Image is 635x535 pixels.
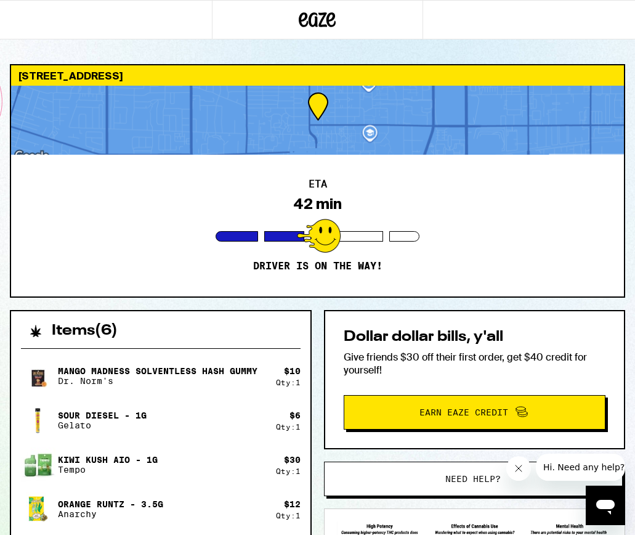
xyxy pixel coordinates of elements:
div: $ 10 [284,366,301,376]
img: Orange Runtz - 3.5g [21,492,55,526]
div: Qty: 1 [276,378,301,386]
p: Mango Madness Solventless Hash Gummy [58,366,257,376]
img: Sour Diesel - 1g [21,403,55,438]
div: $ 12 [284,499,301,509]
iframe: Close message [506,456,531,481]
h2: Dollar dollar bills, y'all [344,330,606,345]
div: $ 6 [289,410,301,420]
div: Qty: 1 [276,512,301,520]
img: Kiwi Kush AIO - 1g [21,447,55,482]
button: Need help? [324,462,623,496]
p: Sour Diesel - 1g [58,410,147,420]
p: Tempo [58,465,158,475]
div: [STREET_ADDRESS] [11,65,624,86]
div: Qty: 1 [276,423,301,431]
p: Kiwi Kush AIO - 1g [58,455,158,465]
h2: Items ( 6 ) [52,324,118,338]
span: Earn Eaze Credit [419,408,508,417]
h2: ETA [309,179,327,189]
img: Mango Madness Solventless Hash Gummy [21,359,55,393]
div: Qty: 1 [276,467,301,475]
p: Driver is on the way! [253,260,382,272]
p: Anarchy [58,509,163,519]
p: Orange Runtz - 3.5g [58,499,163,509]
p: Give friends $30 off their first order, get $40 credit for yourself! [344,351,606,377]
div: $ 30 [284,455,301,465]
span: Need help? [445,475,501,483]
p: Dr. Norm's [58,376,257,386]
p: Gelato [58,420,147,430]
div: 42 min [293,195,342,213]
button: Earn Eaze Credit [344,395,606,430]
iframe: Button to launch messaging window [586,486,625,525]
iframe: Message from company [536,454,625,481]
